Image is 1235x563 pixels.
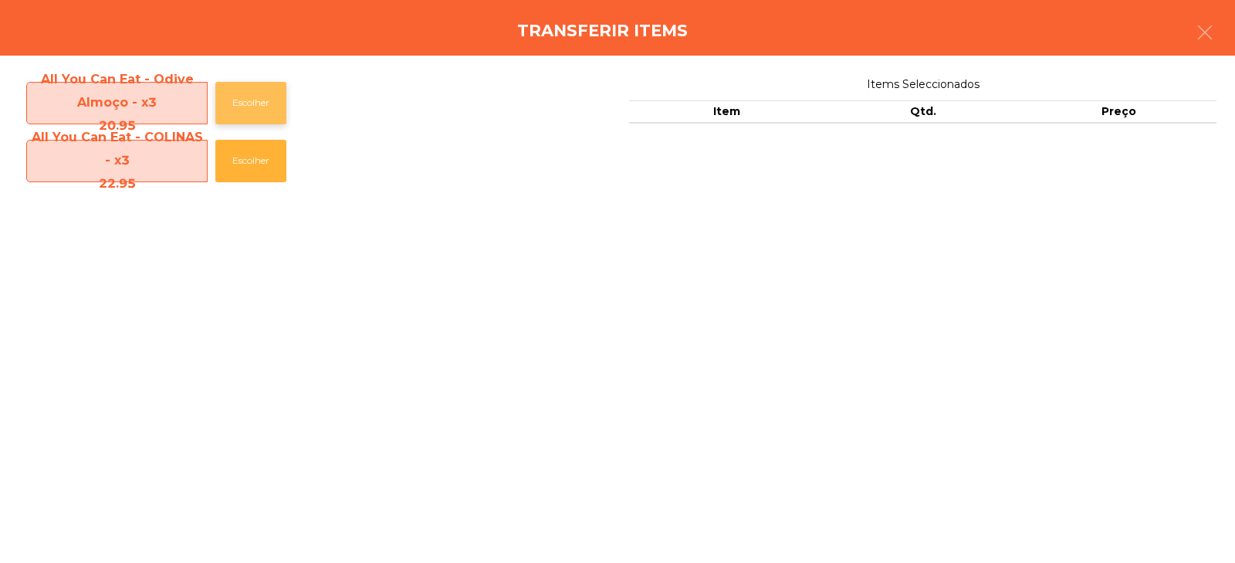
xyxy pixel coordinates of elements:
[629,100,825,124] th: Item
[629,74,1216,95] span: Items Seleccionados
[215,82,286,124] button: Escolher
[27,126,207,196] span: All You Can Eat - COLINAS - x3
[215,140,286,182] button: Escolher
[517,19,688,42] h4: Transferir items
[27,68,207,138] span: All You Can Eat - Odive Almoço - x3
[27,114,207,137] div: 20.95
[27,172,207,195] div: 22.95
[1020,100,1216,124] th: Preço
[825,100,1021,124] th: Qtd.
